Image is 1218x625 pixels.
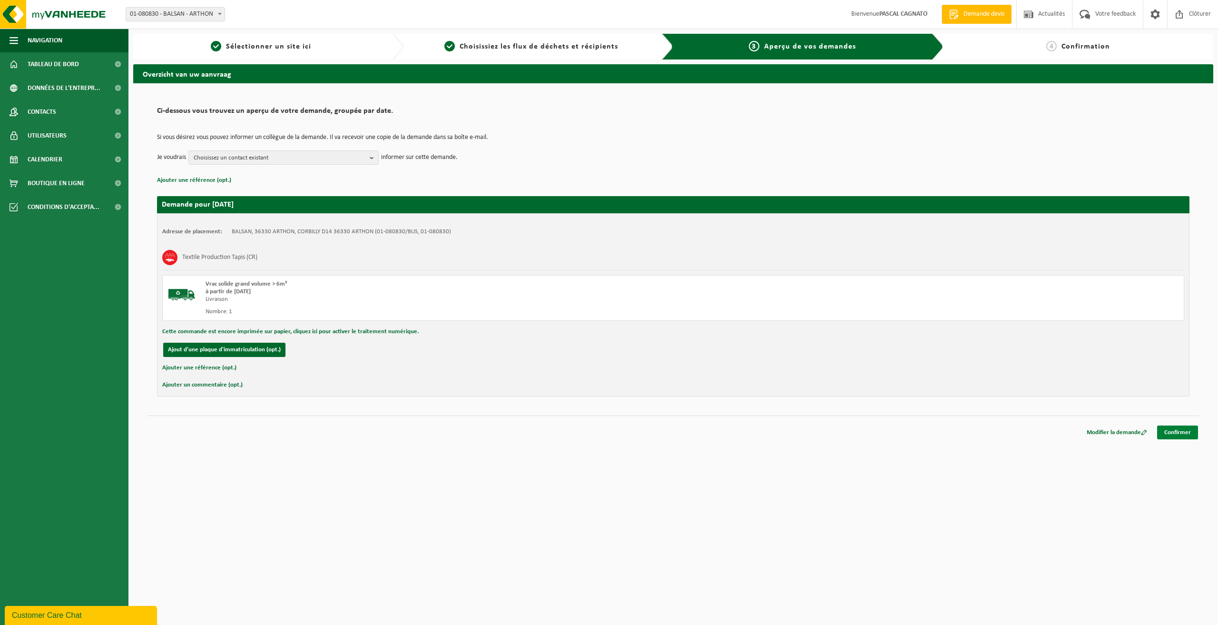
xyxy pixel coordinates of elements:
span: Tableau de bord [28,52,79,76]
span: Vrac solide grand volume > 6m³ [206,281,287,287]
span: Confirmation [1061,43,1110,50]
span: Navigation [28,29,62,52]
p: Je voudrais [157,150,186,165]
strong: à partir de [DATE] [206,288,251,295]
span: 01-080830 - BALSAN - ARTHON [126,8,225,21]
button: Ajouter une référence (opt.) [157,174,231,187]
span: Calendrier [28,148,62,171]
img: BL-SO-LV.png [167,280,196,309]
a: 2Choisissiez les flux de déchets et récipients [408,41,655,52]
span: 1 [211,41,221,51]
p: Si vous désirez vous pouvez informer un collègue de la demande. Il va recevoir une copie de la de... [157,134,1189,141]
div: Livraison [206,296,711,303]
span: Sélectionner un site ici [226,43,311,50]
span: 01-080830 - BALSAN - ARTHON [126,7,225,21]
a: 1Sélectionner un site ici [138,41,384,52]
span: 2 [444,41,455,51]
a: Modifier la demande [1080,426,1154,439]
span: Contacts [28,100,56,124]
button: Ajouter un commentaire (opt.) [162,379,243,391]
span: Boutique en ligne [28,171,85,195]
h3: Textile Production Tapis (CR) [182,250,257,265]
span: Choisissez un contact existant [194,151,366,165]
span: Données de l'entrepr... [28,76,100,100]
iframe: chat widget [5,604,159,625]
span: 3 [749,41,759,51]
p: informer sur cette demande. [381,150,458,165]
button: Ajouter une référence (opt.) [162,362,236,374]
button: Choisissez un contact existant [188,150,379,165]
span: Conditions d'accepta... [28,195,99,219]
div: Nombre: 1 [206,308,711,316]
span: 4 [1046,41,1057,51]
span: Utilisateurs [28,124,67,148]
h2: Ci-dessous vous trouvez un aperçu de votre demande, groupée par date. [157,107,1189,120]
td: BALSAN, 36330 ARTHON, CORBILLY D14 36330 ARTHON (01-080830/BUS, 01-080830) [232,228,451,236]
button: Cette commande est encore imprimée sur papier, cliquez ici pour activer le traitement numérique. [162,326,419,338]
a: Confirmer [1157,426,1198,439]
a: Demande devis [942,5,1012,24]
span: Demande devis [961,10,1007,19]
strong: Demande pour [DATE] [162,201,234,208]
button: Ajout d'une plaque d'immatriculation (opt.) [163,343,285,357]
h2: Overzicht van uw aanvraag [133,64,1213,83]
span: Aperçu de vos demandes [764,43,856,50]
strong: Adresse de placement: [162,228,222,235]
span: Choisissiez les flux de déchets et récipients [460,43,618,50]
strong: PASCAL CAGNATO [879,10,927,18]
